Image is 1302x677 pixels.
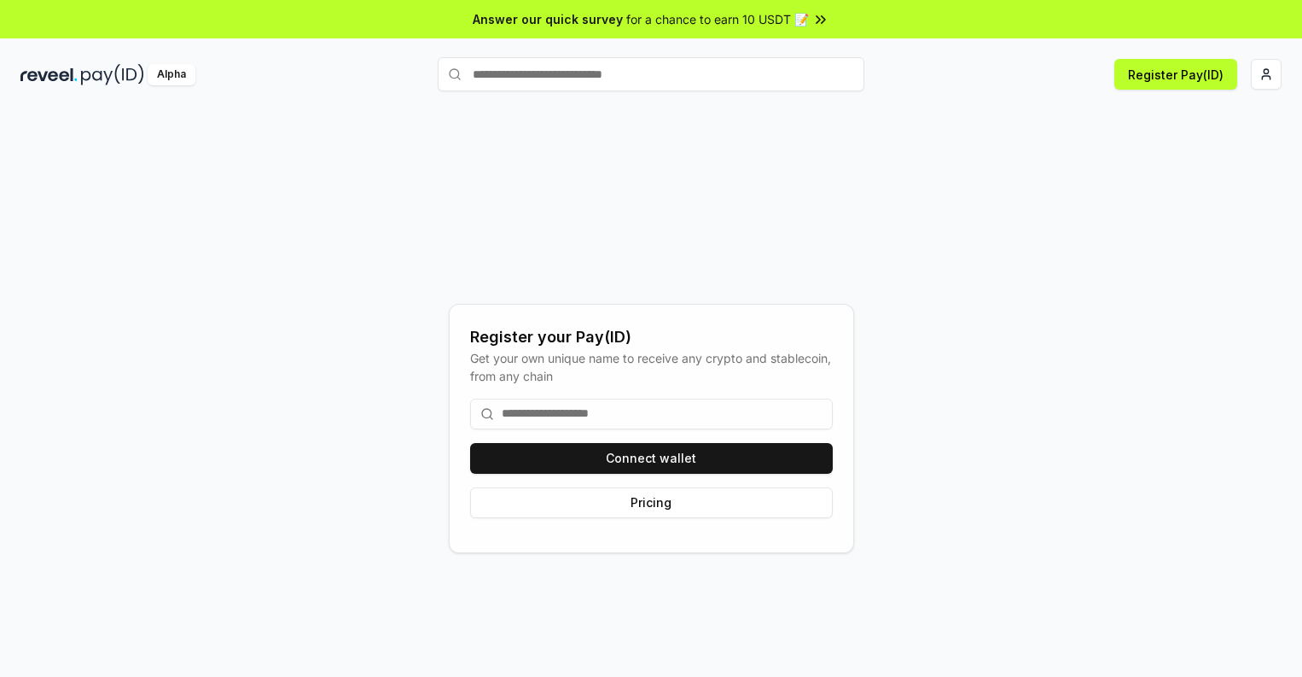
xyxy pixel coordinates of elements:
div: Register your Pay(ID) [470,325,833,349]
img: pay_id [81,64,144,85]
img: reveel_dark [20,64,78,85]
button: Connect wallet [470,443,833,474]
span: Answer our quick survey [473,10,623,28]
div: Alpha [148,64,195,85]
span: for a chance to earn 10 USDT 📝 [626,10,809,28]
div: Get your own unique name to receive any crypto and stablecoin, from any chain [470,349,833,385]
button: Pricing [470,487,833,518]
button: Register Pay(ID) [1114,59,1237,90]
